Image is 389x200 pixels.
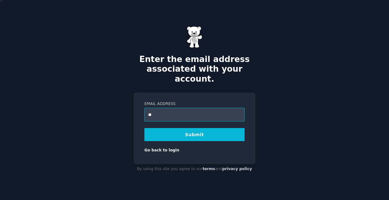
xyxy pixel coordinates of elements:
[134,164,255,174] div: By using this site you agree to our and
[187,26,202,48] img: Gummy Bear
[144,128,245,141] button: Submit
[134,55,255,84] h2: Enter the email address associated with your account.
[203,167,215,171] a: terms
[144,101,245,107] label: Email Address
[144,148,179,152] a: Go back to login
[222,167,252,171] a: privacy policy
